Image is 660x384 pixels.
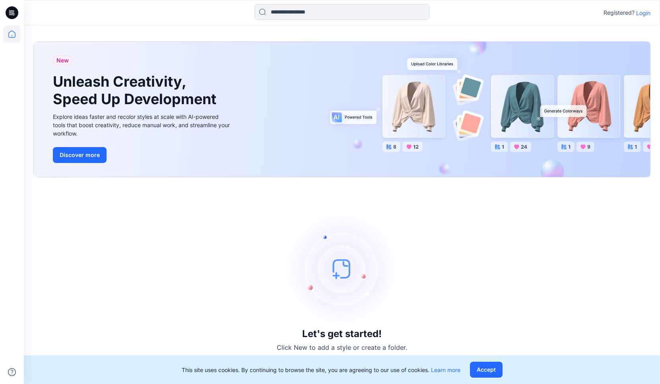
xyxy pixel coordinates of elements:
div: Explore ideas faster and recolor styles at scale with AI-powered tools that boost creativity, red... [53,112,232,138]
h3: Let's get started! [302,328,382,339]
p: Registered? [604,8,635,17]
p: Click New to add a style or create a folder. [277,343,407,352]
p: This site uses cookies. By continuing to browse the site, you are agreeing to our use of cookies. [182,366,460,374]
span: New [56,56,69,65]
button: Discover more [53,147,107,163]
a: Learn more [431,367,460,373]
img: empty-state-image.svg [282,209,402,328]
h1: Unleash Creativity, Speed Up Development [53,73,220,107]
button: Accept [470,362,503,378]
a: Discover more [53,147,232,163]
p: Login [636,9,650,17]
